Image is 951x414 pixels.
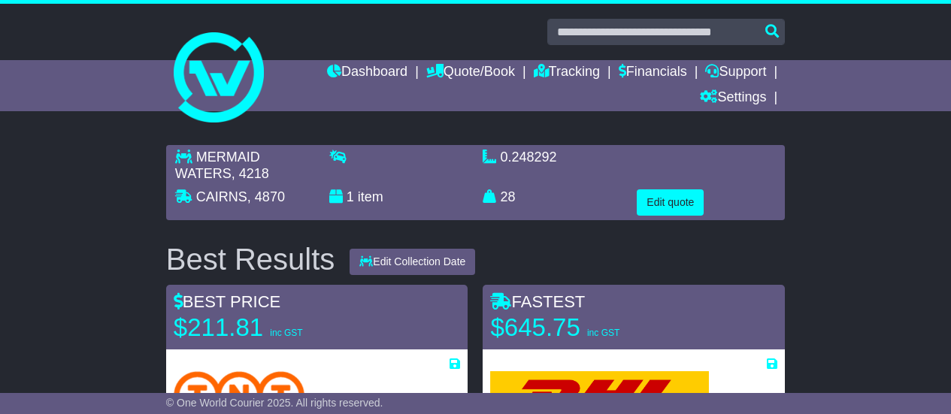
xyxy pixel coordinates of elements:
span: 0.248292 [501,150,557,165]
span: 1 [347,189,354,204]
a: Settings [700,86,766,111]
p: $211.81 [174,313,362,343]
a: Financials [619,60,687,86]
div: Best Results [159,243,343,276]
a: Support [705,60,766,86]
span: CAIRNS [196,189,247,204]
button: Edit quote [637,189,704,216]
span: , 4218 [232,166,269,181]
span: item [358,189,383,204]
span: 28 [501,189,516,204]
p: $645.75 [490,313,678,343]
span: , 4870 [247,189,285,204]
a: Quote/Book [426,60,515,86]
a: Dashboard [327,60,407,86]
button: Edit Collection Date [350,249,475,275]
span: inc GST [270,328,302,338]
span: BEST PRICE [174,292,280,311]
span: MERMAID WATERS [175,150,260,181]
a: Tracking [534,60,600,86]
span: FASTEST [490,292,585,311]
span: © One World Courier 2025. All rights reserved. [166,397,383,409]
span: inc GST [587,328,619,338]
